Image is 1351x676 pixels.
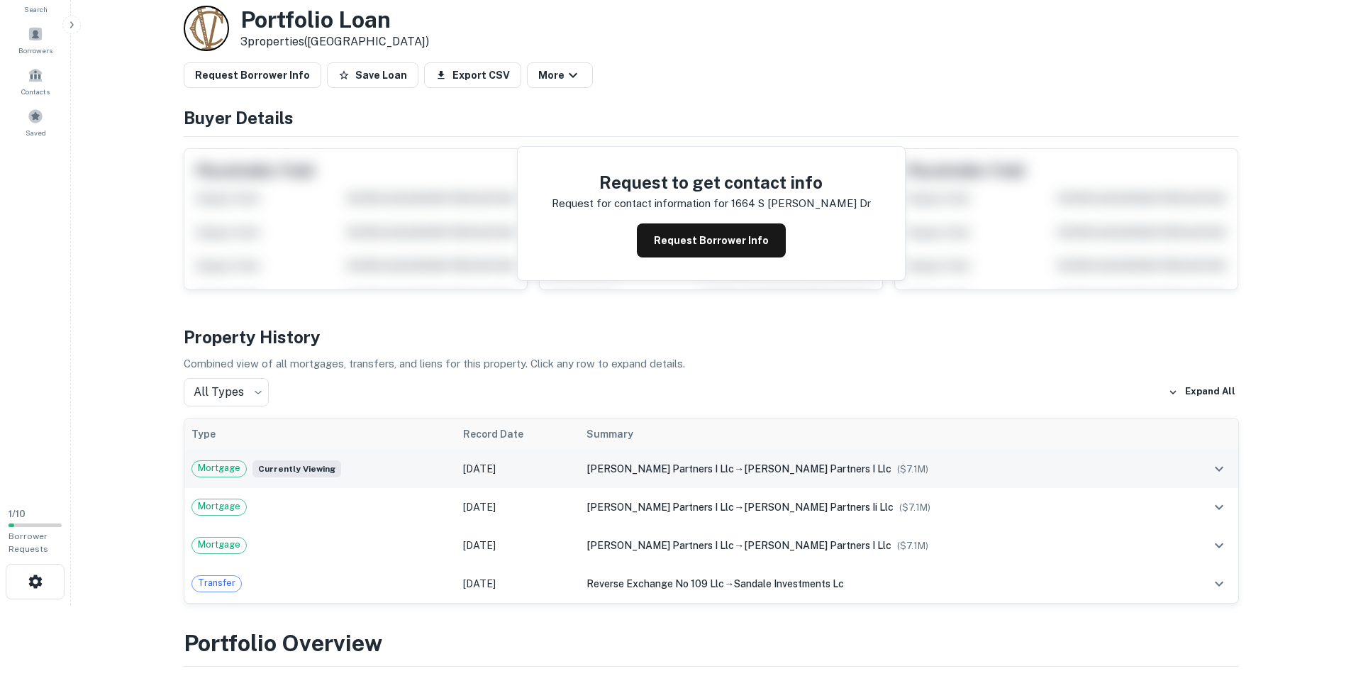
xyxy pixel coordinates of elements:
[184,419,457,450] th: Type
[897,464,928,475] span: ($ 7.1M )
[1207,572,1231,596] button: expand row
[456,419,579,450] th: Record Date
[1280,563,1351,631] iframe: Chat Widget
[744,463,891,475] span: [PERSON_NAME] partners i llc
[586,463,734,475] span: [PERSON_NAME] partners i llc
[4,21,67,59] a: Borrowers
[586,578,724,589] span: reverse exchange no 109 llc
[456,526,579,565] td: [DATE]
[552,195,728,212] p: Request for contact information for
[184,626,1239,660] h3: Portfolio Overview
[1207,533,1231,558] button: expand row
[1164,382,1239,403] button: Expand All
[9,509,26,519] span: 1 / 10
[734,578,844,589] span: sandale investments lc
[4,62,67,100] a: Contacts
[252,460,341,477] span: Currently viewing
[552,170,871,195] h4: Request to get contact info
[586,576,1167,592] div: →
[184,324,1239,350] h4: Property History
[184,378,269,406] div: All Types
[184,105,1239,131] h4: Buyer Details
[456,488,579,526] td: [DATE]
[586,538,1167,553] div: →
[9,531,48,554] span: Borrower Requests
[21,86,50,97] span: Contacts
[744,540,891,551] span: [PERSON_NAME] partners i llc
[4,103,67,141] a: Saved
[456,565,579,603] td: [DATE]
[184,62,321,88] button: Request Borrower Info
[586,499,1167,515] div: →
[586,502,734,513] span: [PERSON_NAME] partners i llc
[192,461,246,475] span: Mortgage
[527,62,593,88] button: More
[456,450,579,488] td: [DATE]
[899,502,930,513] span: ($ 7.1M )
[18,45,52,56] span: Borrowers
[327,62,418,88] button: Save Loan
[586,540,734,551] span: [PERSON_NAME] partners i llc
[744,502,894,513] span: [PERSON_NAME] partners ii llc
[192,538,246,552] span: Mortgage
[192,576,241,590] span: Transfer
[240,6,429,33] h3: Portfolio Loan
[26,127,46,138] span: Saved
[240,33,429,50] p: 3 properties ([GEOGRAPHIC_DATA])
[192,499,246,514] span: Mortgage
[731,195,871,212] p: 1664 s [PERSON_NAME] dr
[424,62,521,88] button: Export CSV
[1207,457,1231,481] button: expand row
[579,419,1174,450] th: Summary
[24,4,48,15] span: Search
[586,461,1167,477] div: →
[1207,495,1231,519] button: expand row
[637,223,786,257] button: Request Borrower Info
[184,355,1239,372] p: Combined view of all mortgages, transfers, and liens for this property. Click any row to expand d...
[897,541,928,551] span: ($ 7.1M )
